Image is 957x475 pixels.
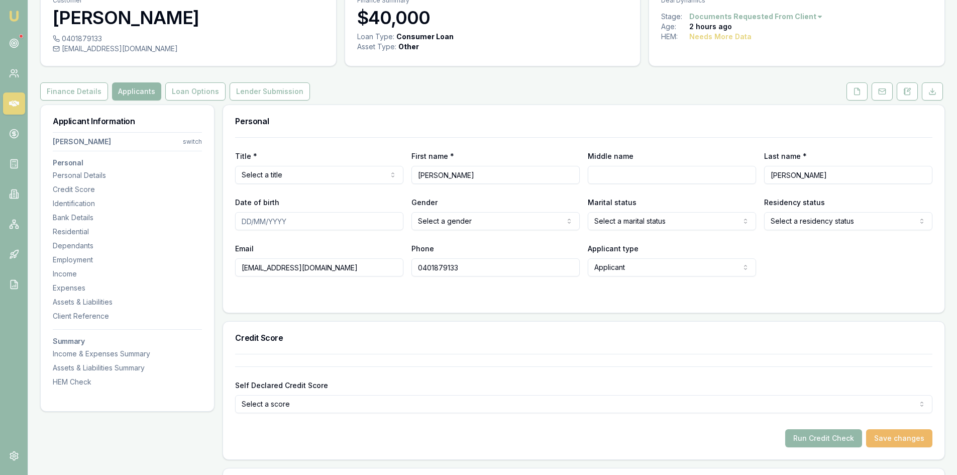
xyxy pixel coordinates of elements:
label: Email [235,244,254,253]
div: Assets & Liabilities [53,297,202,307]
a: Lender Submission [228,82,312,101]
label: Marital status [588,198,636,207]
div: Stage: [661,12,689,22]
div: Personal Details [53,170,202,180]
div: Credit Score [53,184,202,195]
label: Phone [411,244,434,253]
label: Title * [235,152,257,160]
h3: $40,000 [357,8,628,28]
h3: Personal [235,117,932,125]
div: Needs More Data [689,32,752,42]
div: Assets & Liabilities Summary [53,363,202,373]
h3: [PERSON_NAME] [53,8,324,28]
div: Asset Type : [357,42,396,52]
div: [EMAIL_ADDRESS][DOMAIN_NAME] [53,44,324,54]
div: Identification [53,199,202,209]
label: Gender [411,198,438,207]
h3: Credit Score [235,334,932,342]
label: Self Declared Credit Score [235,381,328,390]
div: 0401879133 [53,34,324,44]
label: Last name * [764,152,807,160]
a: Finance Details [40,82,110,101]
input: DD/MM/YYYY [235,212,403,230]
div: Residential [53,227,202,237]
div: Expenses [53,283,202,293]
h3: Summary [53,338,202,345]
label: Applicant type [588,244,639,253]
h3: Applicant Information [53,117,202,125]
div: Income & Expenses Summary [53,349,202,359]
a: Loan Options [163,82,228,101]
div: Employment [53,255,202,265]
div: HEM: [661,32,689,42]
label: Date of birth [235,198,279,207]
div: Loan Type: [357,32,394,42]
div: Bank Details [53,213,202,223]
label: First name * [411,152,454,160]
button: Run Credit Check [785,429,862,447]
label: Residency status [764,198,825,207]
button: Lender Submission [230,82,310,101]
div: 2 hours ago [689,22,732,32]
div: Client Reference [53,311,202,321]
div: Age: [661,22,689,32]
a: Applicants [110,82,163,101]
h3: Personal [53,159,202,166]
div: Dependants [53,241,202,251]
button: Finance Details [40,82,108,101]
label: Middle name [588,152,633,160]
div: Consumer Loan [396,32,454,42]
div: Income [53,269,202,279]
button: Save changes [866,429,932,447]
div: switch [183,138,202,146]
div: HEM Check [53,377,202,387]
button: Loan Options [165,82,226,101]
input: 0431 234 567 [411,258,580,276]
div: [PERSON_NAME] [53,137,111,147]
img: emu-icon-u.png [8,10,20,22]
button: Documents Requested From Client [689,12,823,22]
button: Applicants [112,82,161,101]
div: Other [398,42,419,52]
